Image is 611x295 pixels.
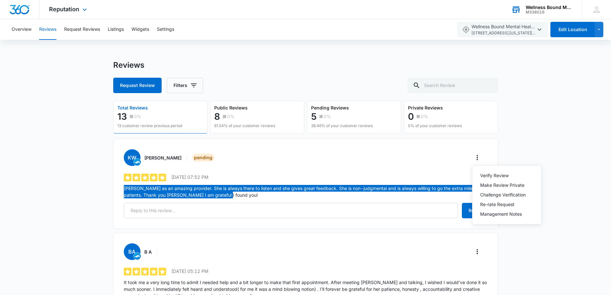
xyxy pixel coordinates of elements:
p: 13 customer review previous period [117,123,182,129]
div: account id [526,10,573,14]
img: product-trl.v2.svg [134,159,141,166]
img: product-trl.v2.svg [134,253,141,260]
span: Reputation [49,6,79,13]
button: Listings [108,19,124,40]
p: 61.54% of your customer reviews [214,123,275,129]
p: 0% [421,114,428,119]
p: [DATE] 05:12 PM [171,268,208,274]
span: Wellness Bound Mental Health, LLC [471,23,536,36]
p: 13 [117,111,127,122]
button: Wellness Bound Mental Health, LLC[STREET_ADDRESS],[US_STATE][GEOGRAPHIC_DATA],OR [457,22,548,37]
button: Verify Review [472,171,541,180]
div: Challenge Verification [480,193,526,197]
input: Reply to this review... [124,203,458,218]
p: [PERSON_NAME] as an amazing provider. She is always there to listen and she gives great feedback.... [124,185,488,198]
p: 8 [214,111,220,122]
p: 0% [324,114,331,119]
div: Management Notes [480,212,526,216]
button: Request Reviews [64,19,100,40]
div: Verify Review [480,173,526,178]
p: 0% of your customer reviews [408,123,462,129]
p: 0% [134,114,141,119]
p: Public Reviews [214,106,275,110]
h1: Reviews [113,60,144,70]
span: [STREET_ADDRESS] , [US_STATE][GEOGRAPHIC_DATA] , OR [471,30,536,36]
p: 0% [227,114,234,119]
input: Search Review [408,78,498,93]
p: [DATE] 07:52 PM [171,174,208,180]
button: More [472,247,482,257]
p: Pending Reviews [311,106,373,110]
div: account name [526,5,573,10]
button: Management Notes [472,209,541,219]
button: Widgets [132,19,149,40]
p: 0 [408,111,414,122]
button: More [472,152,482,163]
p: 38.46% of your customer reviews [311,123,373,129]
span: KW [124,149,140,166]
button: Reviews [39,19,56,40]
button: Reply [462,203,488,218]
div: Pending [192,154,214,161]
button: Overview [12,19,31,40]
p: 5 [311,111,317,122]
div: Re-rate Request [480,202,526,207]
button: Edit Location [550,22,595,37]
h3: [PERSON_NAME] [144,154,182,161]
div: Make Review Private [480,183,526,187]
p: Private Reviews [408,106,462,110]
p: Total Reviews [117,106,182,110]
button: Request Review [113,78,162,93]
h3: B A [144,248,152,255]
button: Settings [157,19,174,40]
button: Make Review Private [472,180,541,190]
button: Re-rate Request [472,200,541,209]
button: Filters [167,78,203,93]
span: BA [124,243,140,260]
button: Challenge Verification [472,190,541,200]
